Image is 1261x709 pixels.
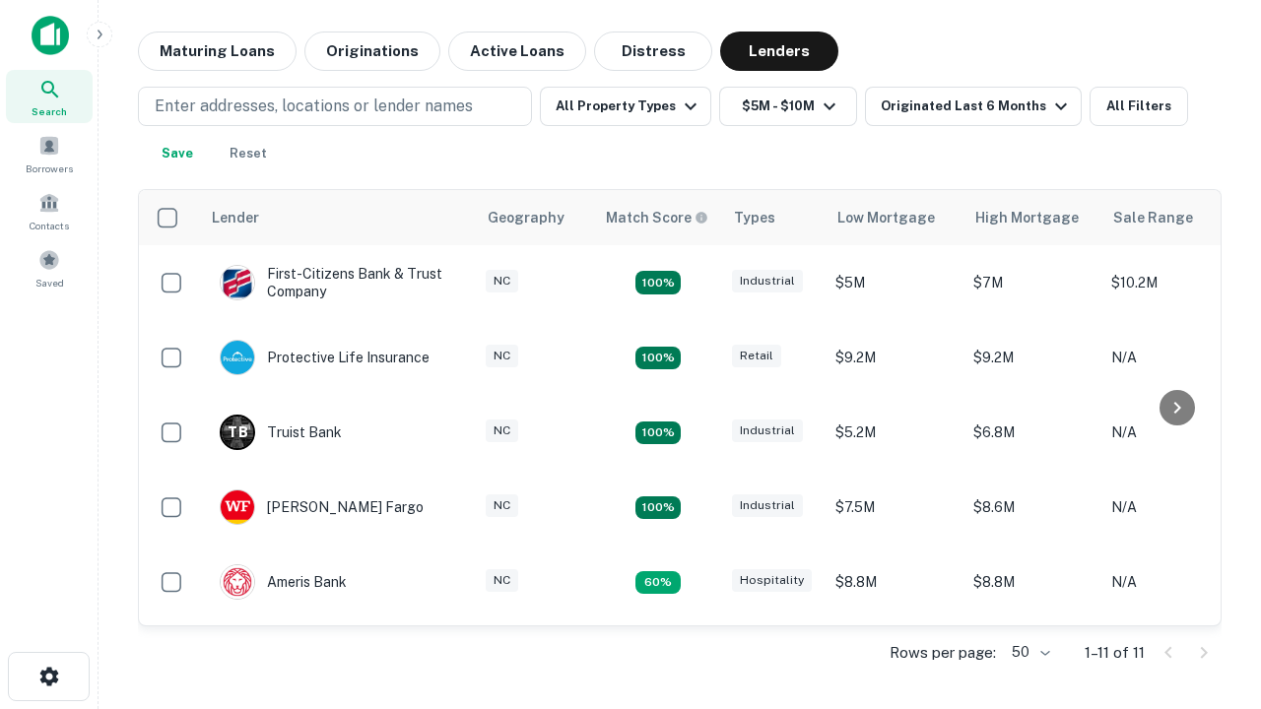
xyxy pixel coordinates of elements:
[826,245,963,320] td: $5M
[594,190,722,245] th: Capitalize uses an advanced AI algorithm to match your search with the best lender. The match sco...
[1085,641,1145,665] p: 1–11 of 11
[732,494,803,517] div: Industrial
[606,207,708,228] div: Capitalize uses an advanced AI algorithm to match your search with the best lender. The match sco...
[6,241,93,294] a: Saved
[30,218,69,233] span: Contacts
[221,341,254,374] img: picture
[720,32,838,71] button: Lenders
[138,87,532,126] button: Enter addresses, locations or lender names
[826,320,963,395] td: $9.2M
[221,565,254,599] img: picture
[26,161,73,176] span: Borrowers
[32,103,67,119] span: Search
[635,271,681,294] div: Matching Properties: 2, hasApolloMatch: undefined
[719,87,857,126] button: $5M - $10M
[635,496,681,520] div: Matching Properties: 2, hasApolloMatch: undefined
[734,206,775,229] div: Types
[826,619,963,694] td: $9.2M
[826,470,963,545] td: $7.5M
[6,70,93,123] a: Search
[963,619,1101,694] td: $9.2M
[221,266,254,299] img: picture
[220,564,347,600] div: Ameris Bank
[221,490,254,524] img: picture
[722,190,826,245] th: Types
[975,206,1079,229] div: High Mortgage
[635,571,681,595] div: Matching Properties: 1, hasApolloMatch: undefined
[963,470,1101,545] td: $8.6M
[732,345,781,367] div: Retail
[486,419,518,442] div: NC
[826,545,963,619] td: $8.8M
[220,489,424,525] div: [PERSON_NAME] Fargo
[200,190,476,245] th: Lender
[486,345,518,367] div: NC
[963,395,1101,470] td: $6.8M
[146,134,209,173] button: Save your search to get updates of matches that match your search criteria.
[963,545,1101,619] td: $8.8M
[1004,638,1053,667] div: 50
[881,95,1073,118] div: Originated Last 6 Months
[963,245,1101,320] td: $7M
[732,419,803,442] div: Industrial
[826,395,963,470] td: $5.2M
[890,641,996,665] p: Rows per page:
[476,190,594,245] th: Geography
[540,87,711,126] button: All Property Types
[6,127,93,180] a: Borrowers
[826,190,963,245] th: Low Mortgage
[448,32,586,71] button: Active Loans
[220,340,430,375] div: Protective Life Insurance
[837,206,935,229] div: Low Mortgage
[635,347,681,370] div: Matching Properties: 2, hasApolloMatch: undefined
[228,422,247,443] p: T B
[220,265,456,300] div: First-citizens Bank & Trust Company
[865,87,1082,126] button: Originated Last 6 Months
[486,569,518,592] div: NC
[486,270,518,292] div: NC
[963,190,1101,245] th: High Mortgage
[220,415,342,450] div: Truist Bank
[486,494,518,517] div: NC
[732,569,812,592] div: Hospitality
[732,270,803,292] div: Industrial
[1113,206,1193,229] div: Sale Range
[155,95,473,118] p: Enter addresses, locations or lender names
[963,320,1101,395] td: $9.2M
[217,134,280,173] button: Reset
[6,184,93,237] a: Contacts
[594,32,712,71] button: Distress
[1090,87,1188,126] button: All Filters
[32,16,69,55] img: capitalize-icon.png
[1162,488,1261,583] iframe: Chat Widget
[606,207,704,228] h6: Match Score
[488,206,564,229] div: Geography
[138,32,297,71] button: Maturing Loans
[304,32,440,71] button: Originations
[35,275,64,290] span: Saved
[635,421,681,445] div: Matching Properties: 3, hasApolloMatch: undefined
[212,206,259,229] div: Lender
